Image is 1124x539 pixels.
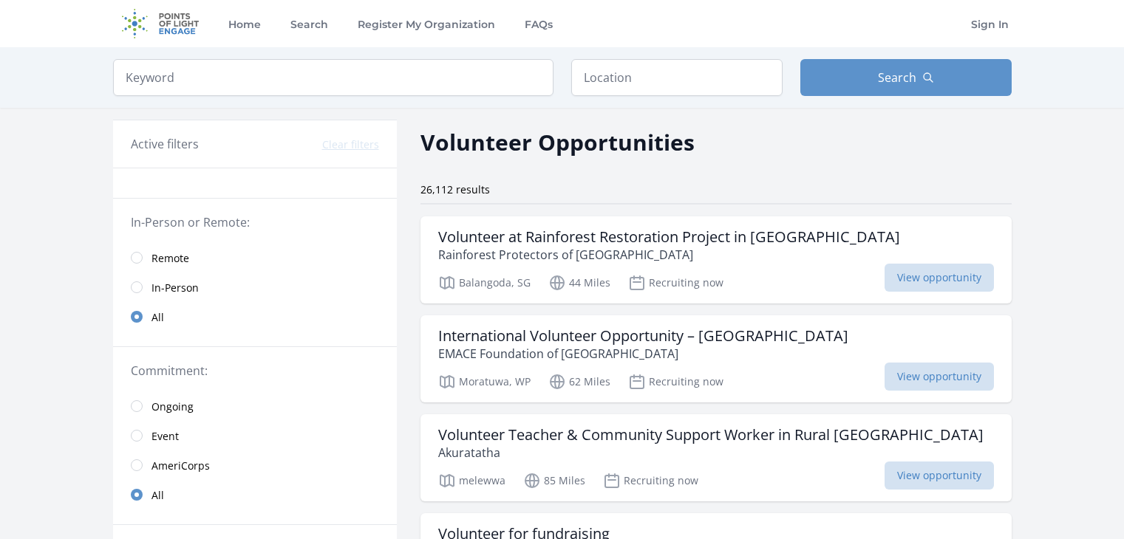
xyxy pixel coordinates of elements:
[151,459,210,473] span: AmeriCorps
[885,264,994,292] span: View opportunity
[800,59,1012,96] button: Search
[523,472,585,490] p: 85 Miles
[420,315,1012,402] a: International Volunteer Opportunity – [GEOGRAPHIC_DATA] EMACE Foundation of [GEOGRAPHIC_DATA] Mor...
[438,444,984,461] p: Akuratatha
[548,373,610,391] p: 62 Miles
[113,391,397,421] a: Ongoing
[420,182,490,196] span: 26,112 results
[571,59,783,96] input: Location
[113,480,397,509] a: All
[113,59,554,96] input: Keyword
[151,429,179,444] span: Event
[438,373,531,391] p: Moratuwa, WP
[438,345,848,363] p: EMACE Foundation of [GEOGRAPHIC_DATA]
[438,246,900,264] p: Rainforest Protectors of [GEOGRAPHIC_DATA]
[603,472,698,490] p: Recruiting now
[438,274,531,292] p: Balangoda, SG
[628,274,723,292] p: Recruiting now
[322,137,379,152] button: Clear filters
[151,399,194,414] span: Ongoing
[885,461,994,490] span: View opportunity
[151,281,199,295] span: In-Person
[438,228,900,246] h3: Volunteer at Rainforest Restoration Project in [GEOGRAPHIC_DATA]
[131,135,199,153] h3: Active filters
[420,126,695,159] h2: Volunteer Opportunities
[151,310,164,325] span: All
[113,272,397,302] a: In-Person
[131,362,379,380] legend: Commitment:
[438,327,848,345] h3: International Volunteer Opportunity – [GEOGRAPHIC_DATA]
[113,450,397,480] a: AmeriCorps
[878,69,916,86] span: Search
[628,373,723,391] p: Recruiting now
[438,472,505,490] p: melewwa
[113,302,397,332] a: All
[131,213,379,231] legend: In-Person or Remote:
[885,363,994,391] span: View opportunity
[151,488,164,503] span: All
[420,216,1012,303] a: Volunteer at Rainforest Restoration Project in [GEOGRAPHIC_DATA] Rainforest Protectors of [GEOGRA...
[151,251,189,266] span: Remote
[113,421,397,450] a: Event
[548,274,610,292] p: 44 Miles
[113,243,397,272] a: Remote
[438,426,984,444] h3: Volunteer Teacher & Community Support Worker in Rural [GEOGRAPHIC_DATA]
[420,414,1012,501] a: Volunteer Teacher & Community Support Worker in Rural [GEOGRAPHIC_DATA] Akuratatha melewwa 85 Mil...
